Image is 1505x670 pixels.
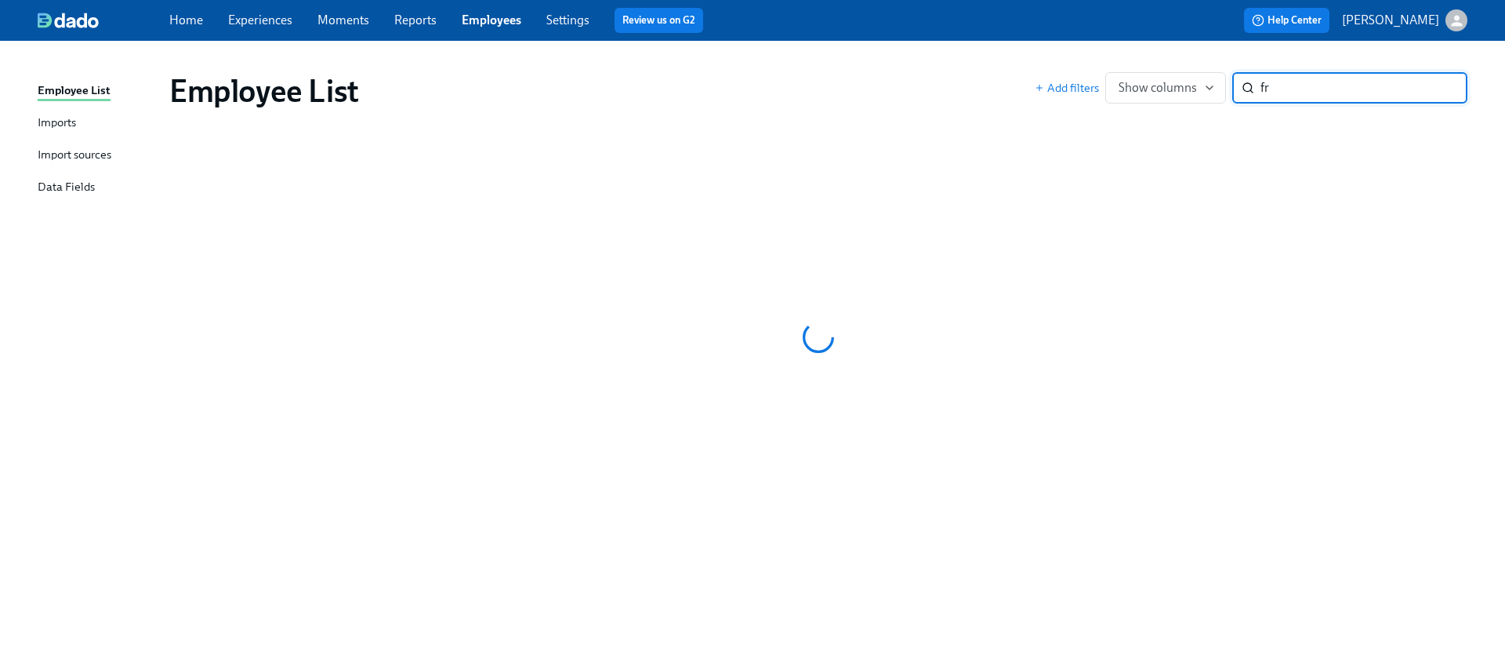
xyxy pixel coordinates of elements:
a: Employee List [38,82,157,101]
a: Data Fields [38,178,157,198]
span: Show columns [1119,80,1213,96]
a: dado [38,13,169,28]
div: Imports [38,114,76,133]
img: dado [38,13,99,28]
a: Imports [38,114,157,133]
div: Import sources [38,146,111,166]
a: Settings [546,13,589,27]
span: Help Center [1252,13,1322,28]
h1: Employee List [169,72,359,110]
button: Add filters [1035,80,1099,96]
div: Employee List [38,82,111,101]
a: Employees [462,13,521,27]
input: Search by name [1260,72,1467,104]
button: Review us on G2 [615,8,703,33]
a: Moments [317,13,369,27]
a: Home [169,13,203,27]
button: Help Center [1244,8,1329,33]
a: Import sources [38,146,157,166]
a: Experiences [228,13,292,27]
div: Data Fields [38,178,95,198]
a: Review us on G2 [622,13,695,28]
a: Reports [394,13,437,27]
button: Show columns [1105,72,1226,104]
p: [PERSON_NAME] [1342,12,1439,29]
button: [PERSON_NAME] [1342,9,1467,31]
